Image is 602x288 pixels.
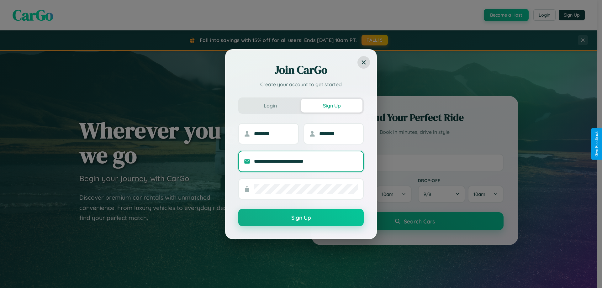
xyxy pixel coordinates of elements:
div: Give Feedback [594,131,599,157]
button: Sign Up [301,99,362,113]
h2: Join CarGo [238,62,364,77]
button: Sign Up [238,209,364,226]
p: Create your account to get started [238,81,364,88]
button: Login [240,99,301,113]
